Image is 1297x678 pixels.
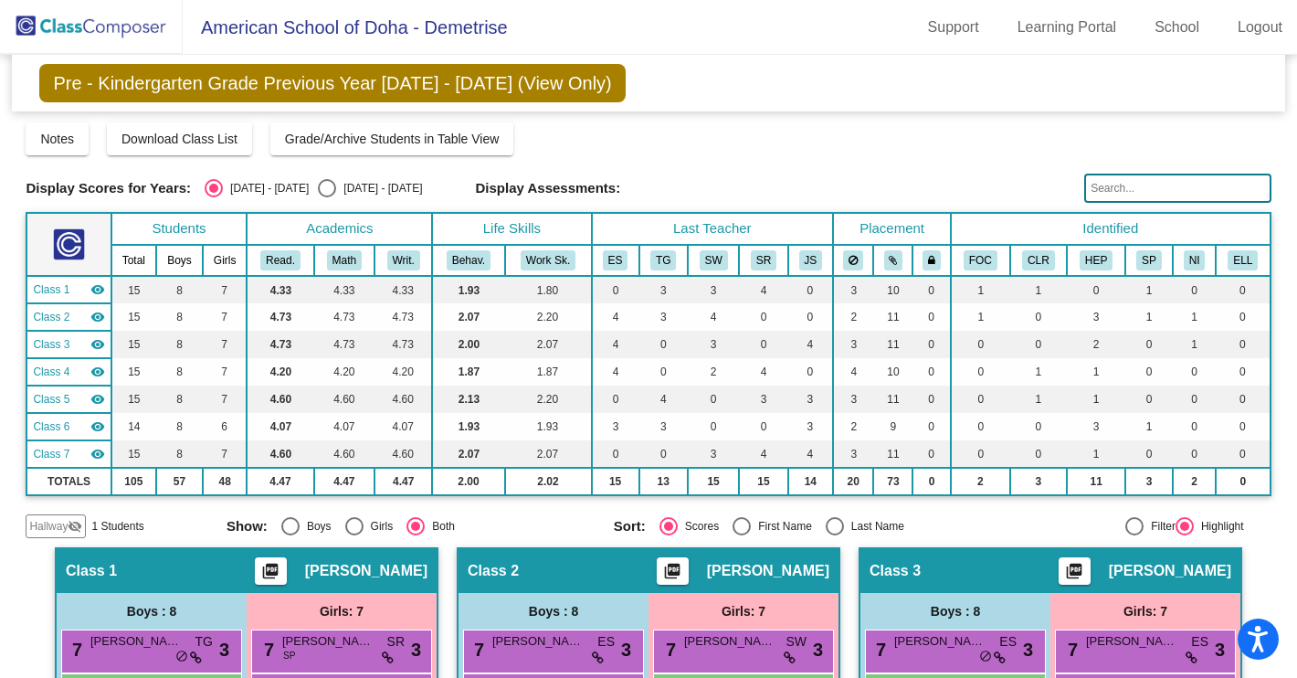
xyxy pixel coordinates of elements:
[1173,303,1216,331] td: 1
[873,386,912,413] td: 11
[1067,468,1125,495] td: 11
[1067,440,1125,468] td: 1
[639,358,688,386] td: 0
[788,303,834,331] td: 0
[505,303,592,331] td: 2.20
[648,593,838,630] div: Girls: 7
[1125,468,1173,495] td: 3
[247,413,313,440] td: 4.07
[614,518,646,535] span: Sort:
[951,213,1271,245] th: Identified
[459,593,648,630] div: Boys : 8
[1067,245,1125,276] th: Parent requires High Energy
[1173,440,1216,468] td: 0
[603,250,628,270] button: ES
[300,518,332,535] div: Boys
[739,468,787,495] td: 15
[505,386,592,413] td: 2.20
[285,132,500,146] span: Grade/Archive Students in Table View
[1010,440,1068,468] td: 0
[26,303,111,331] td: Natalia Robbins - No Class Name
[314,331,374,358] td: 4.73
[40,132,74,146] span: Notes
[1010,303,1068,331] td: 0
[90,447,105,461] mat-icon: visibility
[314,413,374,440] td: 4.07
[26,440,111,468] td: Tamadur Khir - No Class Name
[156,303,203,331] td: 8
[1125,303,1173,331] td: 1
[788,468,834,495] td: 14
[26,386,111,413] td: Linnea Maloney - No Class Name
[336,180,422,196] div: [DATE] - [DATE]
[387,632,405,652] span: SR
[314,303,374,331] td: 4.73
[33,446,69,462] span: Class 7
[203,413,247,440] td: 6
[1216,468,1270,495] td: 0
[912,440,951,468] td: 0
[203,358,247,386] td: 7
[111,413,156,440] td: 14
[432,386,504,413] td: 2.13
[1216,413,1270,440] td: 0
[260,250,301,270] button: Read.
[156,413,203,440] td: 8
[156,245,203,276] th: Boys
[156,440,203,468] td: 8
[227,518,268,535] span: Show:
[788,245,834,276] th: Julie Shingles
[688,303,740,331] td: 4
[29,518,68,535] span: Hallway
[327,250,362,270] button: Math
[255,557,287,585] button: Print Students Details
[964,250,997,270] button: FOC
[505,276,592,303] td: 1.80
[1010,413,1068,440] td: 0
[688,276,740,303] td: 3
[305,562,427,580] span: [PERSON_NAME]
[247,593,437,630] div: Girls: 7
[90,392,105,407] mat-icon: visibility
[688,413,740,440] td: 0
[387,250,420,270] button: Writ.
[1216,303,1270,331] td: 0
[833,358,873,386] td: 4
[26,180,191,196] span: Display Scores for Years:
[592,331,639,358] td: 4
[432,440,504,468] td: 2.07
[1173,331,1216,358] td: 1
[592,386,639,413] td: 0
[688,358,740,386] td: 2
[156,468,203,495] td: 57
[1059,557,1091,585] button: Print Students Details
[799,250,823,270] button: JS
[1010,331,1068,358] td: 0
[894,632,986,651] span: [PERSON_NAME] Cavalcanti
[1067,303,1125,331] td: 3
[57,593,247,630] div: Boys : 8
[432,213,591,245] th: Life Skills
[912,468,951,495] td: 0
[203,468,247,495] td: 48
[374,440,432,468] td: 4.60
[688,468,740,495] td: 15
[1003,13,1132,42] a: Learning Portal
[592,468,639,495] td: 15
[259,562,281,588] mat-icon: picture_as_pdf
[156,386,203,413] td: 8
[111,213,248,245] th: Students
[521,250,575,270] button: Work Sk.
[1022,250,1055,270] button: CLR
[476,180,621,196] span: Display Assessments:
[873,245,912,276] th: Keep with students
[912,276,951,303] td: 0
[432,303,504,331] td: 2.07
[1109,562,1231,580] span: [PERSON_NAME]
[314,440,374,468] td: 4.60
[374,303,432,331] td: 4.73
[492,632,584,651] span: [PERSON_NAME]
[592,413,639,440] td: 3
[999,632,1017,652] span: ES
[505,468,592,495] td: 2.02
